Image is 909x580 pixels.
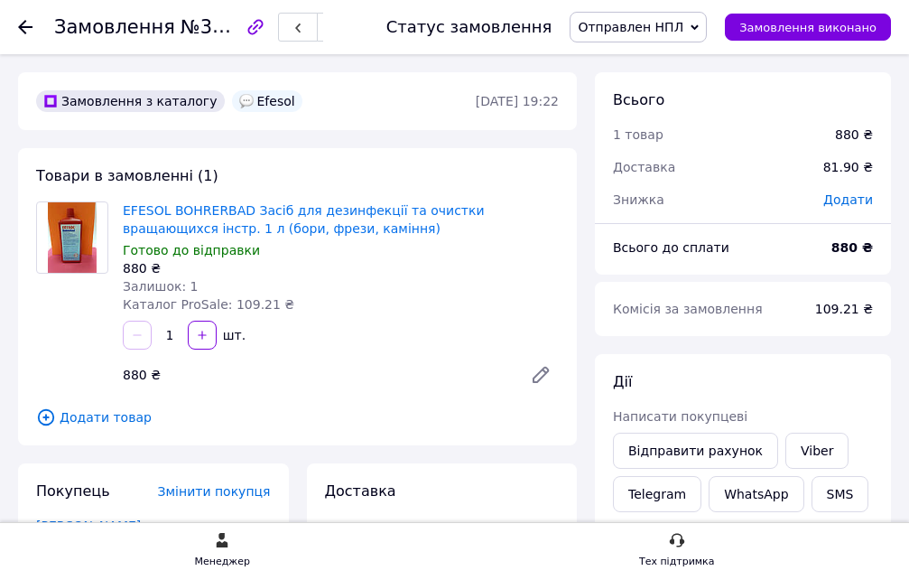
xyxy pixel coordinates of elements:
[835,126,873,144] div: 880 ₴
[639,553,715,571] div: Тех підтримка
[709,476,803,512] a: WhatsApp
[613,91,664,108] span: Всього
[48,202,97,273] img: EFESOL BOHRERBAD Засіб для дезинфекції та очистки вращающихся інстр. 1 л (бори, фрези, каміння)
[613,192,664,207] span: Знижка
[739,21,877,34] span: Замовлення виконано
[218,326,247,344] div: шт.
[613,433,778,469] button: Відправити рахунок
[123,203,485,236] a: EFESOL BOHRERBAD Засіб для дезинфекції та очистки вращающихся інстр. 1 л (бори, фрези, каміння)
[613,160,675,174] span: Доставка
[613,409,747,424] span: Написати покупцеві
[54,16,175,38] span: Замовлення
[476,94,559,108] time: [DATE] 19:22
[116,362,515,388] div: 880 ₴
[613,127,663,142] span: 1 товар
[36,167,218,184] span: Товари в замовленні (1)
[232,90,302,112] div: Efesol
[578,20,683,34] span: Отправлен НПЛ
[181,15,309,38] span: №364585656
[831,240,873,255] b: 880 ₴
[123,259,559,277] div: 880 ₴
[194,553,249,571] div: Менеджер
[36,90,225,112] div: Замовлення з каталогу
[239,94,254,108] img: :speech_balloon:
[725,14,891,41] button: Замовлення виконано
[123,279,199,294] span: Залишок: 1
[158,484,271,499] span: Змінити покупця
[613,240,729,255] span: Всього до сплати
[36,482,110,500] span: Покупець
[613,373,632,390] span: Дії
[36,519,141,533] a: [PERSON_NAME]
[785,433,849,469] a: Viber
[613,302,763,316] span: Комісія за замовлення
[386,18,552,36] div: Статус замовлення
[613,476,701,512] a: Telegram
[36,407,559,427] span: Додати товар
[523,357,559,393] a: Редагувати
[325,482,396,500] span: Доставка
[815,302,873,316] span: 109.21 ₴
[823,192,873,207] span: Додати
[123,297,294,312] span: Каталог ProSale: 109.21 ₴
[812,476,869,512] button: SMS
[812,147,884,187] div: 81.90 ₴
[123,243,260,257] span: Готово до відправки
[18,18,32,36] div: Повернутися назад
